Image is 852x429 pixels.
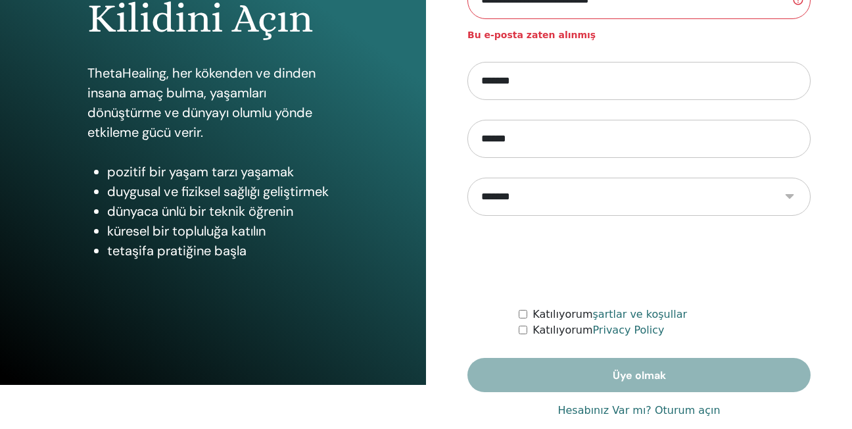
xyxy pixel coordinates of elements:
li: duygusal ve fiziksel sağlığı geliştirmek [107,182,339,201]
label: Katılıyorum [532,322,664,338]
a: Privacy Policy [592,324,664,336]
a: şartlar ve koşullar [592,308,687,320]
label: Katılıyorum [532,307,687,322]
iframe: reCAPTCHA [539,236,739,287]
a: Hesabınız Var mı? Oturum açın [557,403,720,418]
li: tetaşifa pratiğine başla [107,241,339,261]
li: dünyaca ünlü bir teknik öğrenin [107,201,339,221]
p: ThetaHealing, her kökenden ve dinden insana amaç bulma, yaşamları dönüştürme ve dünyayı olumlu yö... [87,63,339,142]
strong: Bu e-posta zaten alınmış [467,30,596,40]
li: küresel bir topluluğa katılın [107,221,339,241]
li: pozitif bir yaşam tarzı yaşamak [107,162,339,182]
